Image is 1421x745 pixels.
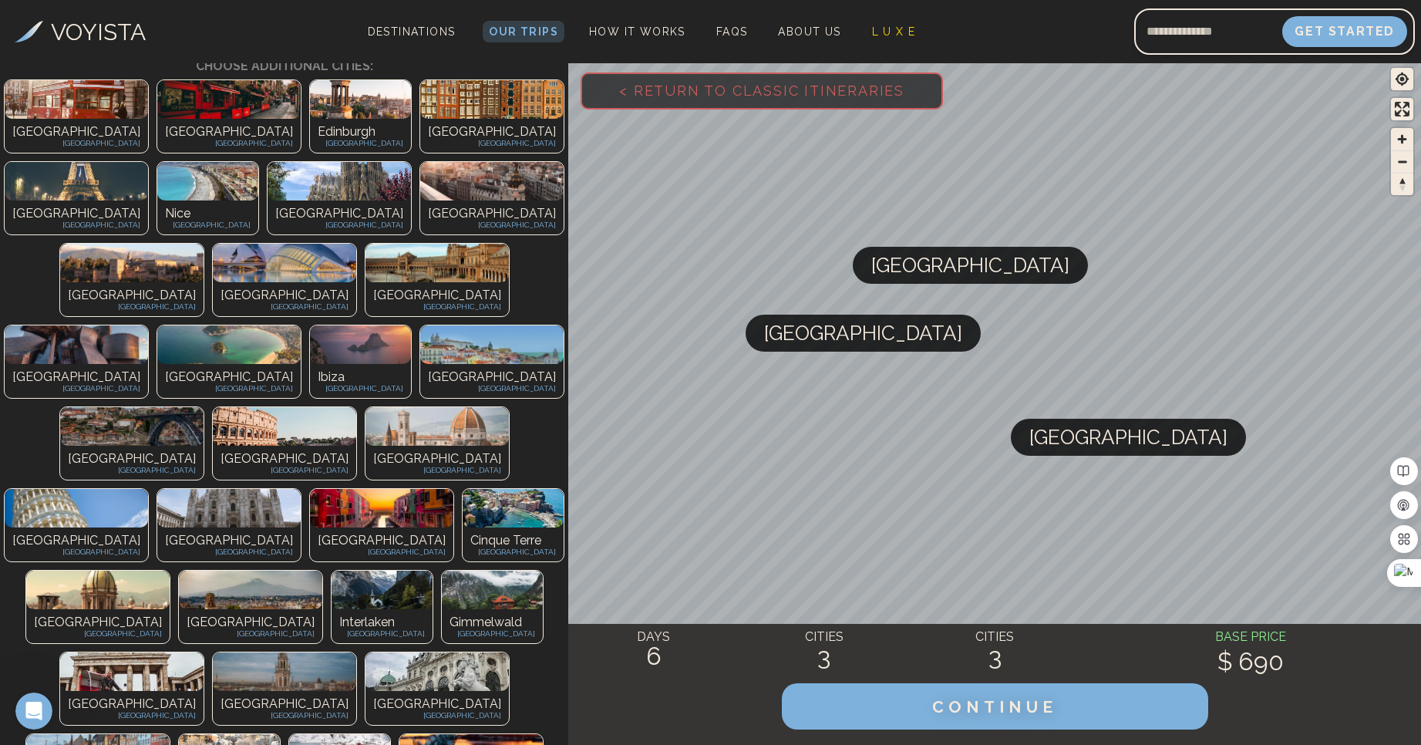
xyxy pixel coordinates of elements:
[165,531,293,550] p: [GEOGRAPHIC_DATA]
[1391,98,1413,120] button: Enter fullscreen
[318,123,403,141] p: Edinburgh
[583,21,692,42] a: How It Works
[1134,13,1282,50] input: Email address
[157,489,301,528] img: Photo of undefined
[34,628,162,639] p: [GEOGRAPHIC_DATA]
[15,15,146,49] a: VOYISTA
[15,21,43,42] img: Voyista Logo
[716,25,748,38] span: FAQs
[1391,151,1413,173] span: Zoom out
[12,383,140,394] p: [GEOGRAPHIC_DATA]
[442,571,543,609] img: Photo of undefined
[450,613,535,632] p: Gimmelwald
[1391,128,1413,150] button: Zoom in
[157,162,258,201] img: Photo of undefined
[318,531,446,550] p: [GEOGRAPHIC_DATA]
[165,123,293,141] p: [GEOGRAPHIC_DATA]
[710,21,754,42] a: FAQs
[1391,150,1413,173] button: Zoom out
[12,219,140,231] p: [GEOGRAPHIC_DATA]
[365,244,509,282] img: Photo of undefined
[12,368,140,386] p: [GEOGRAPHIC_DATA]
[373,286,501,305] p: [GEOGRAPHIC_DATA]
[68,450,196,468] p: [GEOGRAPHIC_DATA]
[318,137,403,149] p: [GEOGRAPHIC_DATA]
[589,25,685,38] span: How It Works
[420,162,564,201] img: Photo of undefined
[165,368,293,386] p: [GEOGRAPHIC_DATA]
[373,301,501,312] p: [GEOGRAPHIC_DATA]
[373,450,501,468] p: [GEOGRAPHIC_DATA]
[772,21,847,42] a: About Us
[68,286,196,305] p: [GEOGRAPHIC_DATA]
[420,325,564,364] img: Photo of undefined
[739,642,909,670] h2: 3
[782,683,1208,730] button: CONTINUE
[568,628,739,646] h4: DAYS
[5,162,148,201] img: Photo of undefined
[428,204,556,223] p: [GEOGRAPHIC_DATA]
[275,204,403,223] p: [GEOGRAPHIC_DATA]
[12,137,140,149] p: [GEOGRAPHIC_DATA]
[213,652,356,691] img: Photo of undefined
[1029,419,1227,456] span: [GEOGRAPHIC_DATA]
[51,15,146,49] h3: VOYISTA
[365,652,509,691] img: Photo of undefined
[910,642,1080,670] h2: 3
[68,695,196,713] p: [GEOGRAPHIC_DATA]
[68,710,196,721] p: [GEOGRAPHIC_DATA]
[1391,173,1413,195] button: Reset bearing to north
[310,325,411,364] img: Photo of undefined
[68,464,196,476] p: [GEOGRAPHIC_DATA]
[5,80,148,119] img: Photo of undefined
[268,162,411,201] img: Photo of undefined
[871,247,1069,284] span: [GEOGRAPHIC_DATA]
[12,546,140,558] p: [GEOGRAPHIC_DATA]
[187,628,315,639] p: [GEOGRAPHIC_DATA]
[221,710,349,721] p: [GEOGRAPHIC_DATA]
[5,489,148,528] img: Photo of undefined
[739,628,909,646] h4: CITIES
[1391,174,1413,195] span: Reset bearing to north
[310,80,411,119] img: Photo of undefined
[165,546,293,558] p: [GEOGRAPHIC_DATA]
[157,325,301,364] img: Photo of undefined
[60,407,204,446] img: Photo of undefined
[165,383,293,394] p: [GEOGRAPHIC_DATA]
[60,244,204,282] img: Photo of undefined
[179,571,322,609] img: Photo of undefined
[428,368,556,386] p: [GEOGRAPHIC_DATA]
[373,695,501,713] p: [GEOGRAPHIC_DATA]
[782,701,1208,716] a: CONTINUE
[213,244,356,282] img: Photo of undefined
[12,123,140,141] p: [GEOGRAPHIC_DATA]
[365,407,509,446] img: Photo of undefined
[373,710,501,721] p: [GEOGRAPHIC_DATA]
[428,123,556,141] p: [GEOGRAPHIC_DATA]
[165,137,293,149] p: [GEOGRAPHIC_DATA]
[310,489,453,528] img: Photo of undefined
[187,613,315,632] p: [GEOGRAPHIC_DATA]
[34,613,162,632] p: [GEOGRAPHIC_DATA]
[932,697,1057,716] span: CONTINUE
[1080,628,1421,646] h4: BASE PRICE
[581,72,943,110] button: < Return to Classic Itineraries
[463,489,564,528] img: Photo of undefined
[910,628,1080,646] h4: CITIES
[1080,648,1421,676] h2: $ 690
[450,628,535,639] p: [GEOGRAPHIC_DATA]
[318,546,446,558] p: [GEOGRAPHIC_DATA]
[157,80,301,119] img: Photo of undefined
[221,450,349,468] p: [GEOGRAPHIC_DATA]
[470,531,556,550] p: Cinque Terre
[568,642,739,670] h2: 6
[221,286,349,305] p: [GEOGRAPHIC_DATA]
[489,25,558,38] span: Our Trips
[1391,68,1413,90] button: Find my location
[594,58,929,123] span: < Return to Classic Itineraries
[275,219,403,231] p: [GEOGRAPHIC_DATA]
[872,25,916,38] span: L U X E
